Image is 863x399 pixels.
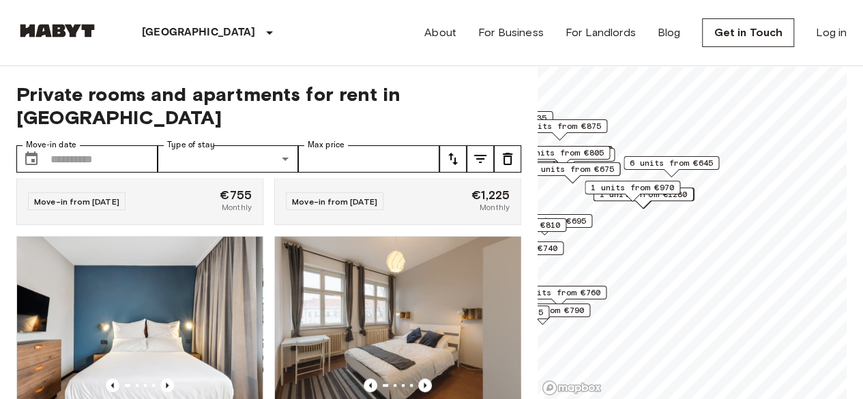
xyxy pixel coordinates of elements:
[495,304,590,325] div: Map marker
[142,25,256,41] p: [GEOGRAPHIC_DATA]
[531,163,614,175] span: 1 units from €675
[816,25,847,41] a: Log in
[566,25,636,41] a: For Landlords
[591,181,674,194] span: 1 units from €970
[503,215,586,227] span: 1 units from €695
[418,379,432,392] button: Previous image
[542,380,602,396] a: Mapbox logo
[467,145,494,173] button: tune
[460,306,543,319] span: 1 units from €675
[26,139,76,151] label: Move-in date
[494,145,521,173] button: tune
[630,157,713,169] span: 6 units from €645
[16,83,521,129] span: Private rooms and apartments for rent in [GEOGRAPHIC_DATA]
[160,379,174,392] button: Previous image
[624,156,719,177] div: Map marker
[477,219,560,231] span: 1 units from €810
[480,201,510,213] span: Monthly
[222,201,252,213] span: Monthly
[511,286,606,307] div: Map marker
[512,146,613,167] div: Map marker
[220,189,252,201] span: €755
[594,188,694,209] div: Map marker
[424,25,456,41] a: About
[471,189,510,201] span: €1,225
[478,25,544,41] a: For Business
[18,145,45,173] button: Choose date
[658,25,681,41] a: Blog
[459,112,547,124] span: 10 units from €635
[521,147,604,159] span: 1 units from €805
[518,120,601,132] span: 1 units from €875
[292,196,377,207] span: Move-in from [DATE]
[501,304,584,316] span: 1 units from €790
[16,24,98,38] img: Habyt
[364,379,377,392] button: Previous image
[439,145,467,173] button: tune
[702,18,794,47] a: Get in Touch
[308,139,345,151] label: Max price
[512,119,607,141] div: Map marker
[525,162,620,183] div: Map marker
[106,379,119,392] button: Previous image
[594,188,694,209] div: Map marker
[514,146,610,167] div: Map marker
[585,181,680,202] div: Map marker
[34,196,119,207] span: Move-in from [DATE]
[167,139,215,151] label: Type of stay
[517,286,600,299] span: 1 units from €760
[600,188,688,201] span: 1 units from €1280
[497,214,592,235] div: Map marker
[453,111,553,132] div: Map marker
[474,242,557,254] span: 1 units from €740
